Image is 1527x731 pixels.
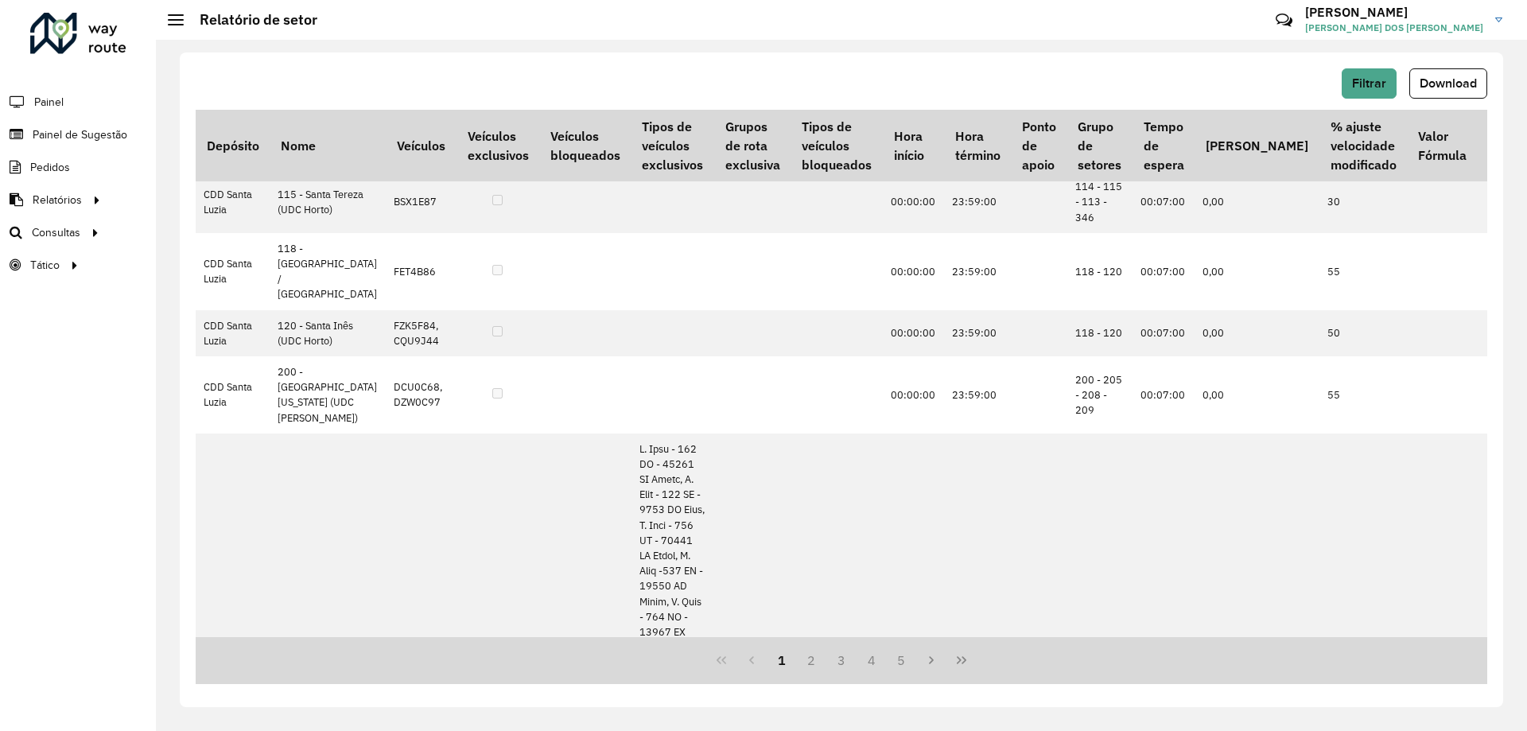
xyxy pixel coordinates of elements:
th: Veículos exclusivos [457,110,539,181]
button: Next Page [916,645,946,675]
span: Painel [34,94,64,111]
button: 5 [887,645,917,675]
td: CDD Santa Luzia [196,310,270,356]
span: [PERSON_NAME] DOS [PERSON_NAME] [1305,21,1483,35]
td: CDD Santa Luzia [196,171,270,233]
button: Download [1409,68,1487,99]
td: FET4B86 [386,233,456,310]
td: BSX1E87 [386,171,456,233]
th: Valor Fórmula [1407,110,1477,181]
td: 200 - 205 - 208 - 209 [1067,356,1133,434]
td: 23:59:00 [944,233,1011,310]
th: Hora término [944,110,1011,181]
th: Veículos [386,110,456,181]
td: 00:00:00 [883,310,944,356]
th: Hora início [883,110,944,181]
th: Grupo de setores [1067,110,1133,181]
span: Relatórios [33,192,82,208]
td: 0,00 [1195,171,1319,233]
td: 114 - 115 - 113 - 346 [1067,171,1133,233]
button: 3 [826,645,857,675]
th: Grupos de rota exclusiva [714,110,791,181]
td: 118 - [GEOGRAPHIC_DATA] / [GEOGRAPHIC_DATA] [270,233,386,310]
td: 55 [1319,356,1407,434]
td: 23:59:00 [944,356,1011,434]
span: Filtrar [1352,76,1386,90]
button: Filtrar [1342,68,1397,99]
td: 00:00:00 [883,233,944,310]
th: Ponto de apoio [1011,110,1067,181]
h2: Relatório de setor [184,11,317,29]
td: 200 - [GEOGRAPHIC_DATA][US_STATE] (UDC [PERSON_NAME]) [270,356,386,434]
td: 118 - 120 [1067,233,1133,310]
td: 118 - 120 [1067,310,1133,356]
th: Nome [270,110,386,181]
td: FZK5F84, CQU9J44 [386,310,456,356]
th: Tipos de veículos bloqueados [791,110,882,181]
button: 2 [796,645,826,675]
td: 00:07:00 [1133,356,1195,434]
td: CDD Santa Luzia [196,233,270,310]
button: Last Page [946,645,977,675]
td: 00:00:00 [883,171,944,233]
td: 115 - Santa Tereza (UDC Horto) [270,171,386,233]
th: % ajuste velocidade modificado [1319,110,1407,181]
button: 1 [767,645,797,675]
a: Contato Rápido [1267,3,1301,37]
span: Pedidos [30,159,70,176]
td: DCU0C68, DZW0C97 [386,356,456,434]
td: 0,00 [1195,233,1319,310]
td: 120 - Santa Inês (UDC Horto) [270,310,386,356]
td: 30 [1319,171,1407,233]
td: 50 [1319,310,1407,356]
td: 00:07:00 [1133,233,1195,310]
h3: [PERSON_NAME] [1305,5,1483,20]
td: 00:07:00 [1133,171,1195,233]
th: Tipos de veículos exclusivos [631,110,714,181]
td: 23:59:00 [944,310,1011,356]
th: [PERSON_NAME] [1195,110,1319,181]
td: 55 [1319,233,1407,310]
span: Consultas [32,224,80,241]
th: Depósito [196,110,270,181]
td: 23:59:00 [944,171,1011,233]
td: CDD Santa Luzia [196,356,270,434]
span: Tático [30,257,60,274]
td: 00:07:00 [1133,310,1195,356]
span: Download [1420,76,1477,90]
th: Tempo de espera [1133,110,1195,181]
span: Painel de Sugestão [33,126,127,143]
td: 00:00:00 [883,356,944,434]
th: Veículos bloqueados [539,110,631,181]
button: 4 [857,645,887,675]
td: 0,00 [1195,310,1319,356]
td: 0,00 [1195,356,1319,434]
